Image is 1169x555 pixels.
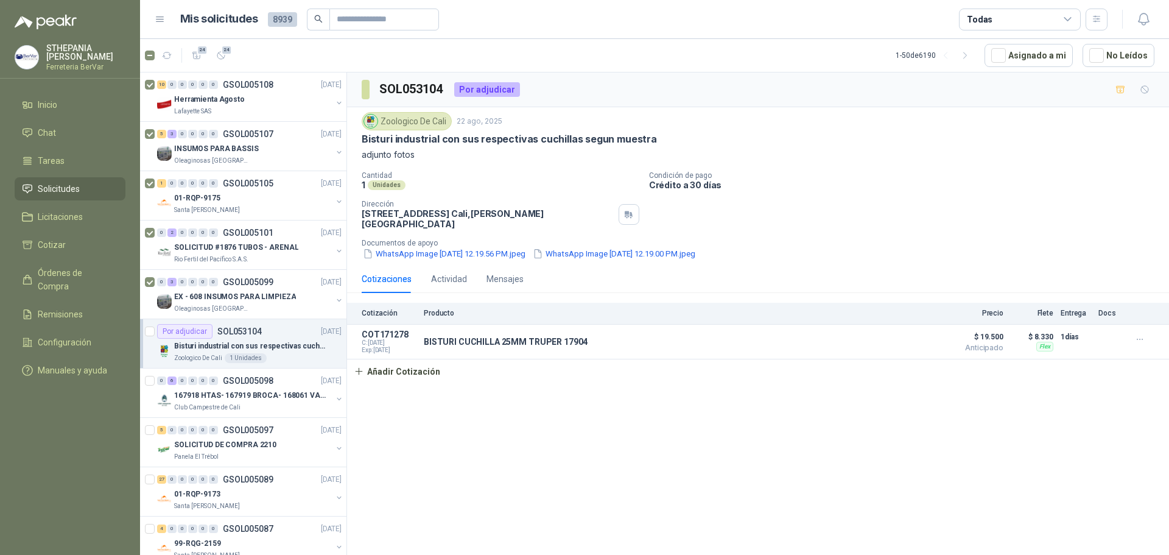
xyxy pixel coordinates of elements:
img: Company Logo [157,393,172,408]
div: 0 [198,376,208,385]
div: 0 [209,179,218,188]
p: [DATE] [321,474,342,486]
p: INSUMOS PARA BASSIS [174,143,259,155]
a: 5 3 0 0 0 0 GSOL005107[DATE] Company LogoINSUMOS PARA BASSISOleaginosas [GEOGRAPHIC_DATA][PERSON_... [157,127,344,166]
a: 0 3 0 0 0 0 GSOL005099[DATE] Company LogoEX - 608 INSUMOS PARA LIMPIEZAOleaginosas [GEOGRAPHIC_DA... [157,275,344,314]
p: Dirección [362,200,614,208]
button: Añadir Cotización [347,359,447,384]
p: GSOL005099 [223,278,273,286]
div: 0 [178,426,187,434]
p: Club Campestre de Cali [174,403,240,412]
p: [DATE] [321,425,342,436]
div: 0 [209,228,218,237]
img: Company Logo [157,294,172,309]
div: 6 [167,376,177,385]
p: Oleaginosas [GEOGRAPHIC_DATA][PERSON_NAME] [174,156,251,166]
div: 1 [157,179,166,188]
img: Logo peakr [15,15,77,29]
p: GSOL005098 [223,376,273,385]
div: 0 [178,525,187,533]
div: 5 [157,426,166,434]
div: 0 [178,278,187,286]
div: 2 [167,228,177,237]
img: Company Logo [157,442,172,457]
p: Cotización [362,309,416,317]
p: Zoologico De Cali [174,353,222,363]
h3: SOL053104 [379,80,444,99]
p: [DATE] [321,277,342,288]
div: Mensajes [486,272,524,286]
p: 01-RQP-9173 [174,489,220,500]
p: Bisturi industrial con sus respectivas cuchillas segun muestra [362,133,657,146]
p: EX - 608 INSUMOS PARA LIMPIEZA [174,291,296,303]
div: 0 [167,179,177,188]
p: [DATE] [321,79,342,91]
div: 0 [157,278,166,286]
div: 0 [209,376,218,385]
div: 0 [178,376,187,385]
p: GSOL005097 [223,426,273,434]
div: Actividad [431,272,467,286]
p: SOLICITUD DE COMPRA 2210 [174,439,276,451]
div: 0 [167,426,177,434]
div: 0 [188,80,197,89]
button: 24 [211,46,231,65]
a: Tareas [15,149,125,172]
a: 27 0 0 0 0 0 GSOL005089[DATE] Company Logo01-RQP-9173Santa [PERSON_NAME] [157,472,344,511]
button: WhatsApp Image [DATE] 12.19.00 PM.jpeg [532,247,697,260]
p: GSOL005087 [223,525,273,533]
button: 24 [187,46,206,65]
div: 0 [188,228,197,237]
div: 0 [198,130,208,138]
p: GSOL005105 [223,179,273,188]
div: 0 [209,426,218,434]
p: [DATE] [321,326,342,338]
p: Lafayette SAS [174,107,211,116]
p: Documentos de apoyo [362,239,1164,247]
p: STHEPANIA [PERSON_NAME] [46,44,125,61]
a: 1 0 0 0 0 0 GSOL005105[DATE] Company Logo01-RQP-9175Santa [PERSON_NAME] [157,176,344,215]
span: 24 [221,45,233,55]
img: Company Logo [157,344,172,358]
a: Inicio [15,93,125,116]
div: 0 [188,525,197,533]
div: 0 [198,80,208,89]
div: 27 [157,475,166,484]
p: adjunto fotos [362,148,1154,161]
p: Cantidad [362,171,639,180]
div: Todas [967,13,992,26]
div: 0 [198,228,208,237]
span: Chat [38,126,56,140]
p: Docs [1098,309,1123,317]
div: 0 [178,475,187,484]
p: SOL053104 [217,327,262,336]
span: Exp: [DATE] [362,347,416,354]
div: 1 Unidades [225,353,267,363]
div: 0 [198,475,208,484]
a: Remisiones [15,303,125,326]
div: 0 [188,426,197,434]
span: 24 [197,45,208,55]
p: 167918 HTAS- 167919 BROCA- 168061 VALVULA [174,390,326,401]
span: Manuales y ayuda [38,364,107,377]
div: 0 [188,278,197,286]
p: Panela El Trébol [174,452,219,462]
p: Herramienta Agosto [174,94,245,105]
p: 22 ago, 2025 [457,116,502,127]
span: Configuración [38,336,91,349]
div: 0 [188,475,197,484]
img: Company Logo [157,97,172,111]
div: 0 [167,525,177,533]
p: SOLICITUD #1876 TUBOS - ARENAL [174,242,298,253]
p: [DATE] [321,178,342,189]
div: 0 [157,376,166,385]
div: 0 [157,228,166,237]
div: 3 [167,278,177,286]
p: Santa [PERSON_NAME] [174,501,240,511]
span: 8939 [268,12,297,27]
a: Solicitudes [15,177,125,200]
img: Company Logo [157,245,172,260]
a: 10 0 0 0 0 0 GSOL005108[DATE] Company LogoHerramienta AgostoLafayette SAS [157,77,344,116]
p: [DATE] [321,129,342,140]
img: Company Logo [15,46,38,69]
